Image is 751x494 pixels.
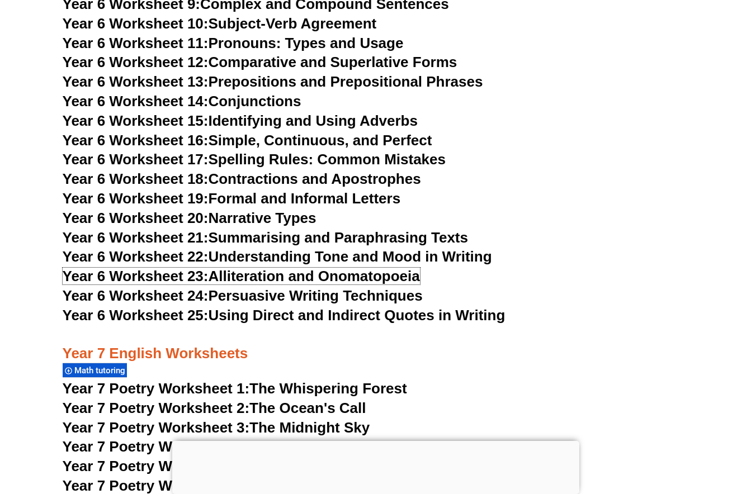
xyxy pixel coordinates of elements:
a: Year 6 Worksheet 11:Pronouns: Types and Usage [63,35,404,51]
span: Year 7 Poetry Worksheet 4: [63,438,250,455]
a: Year 7 Poetry Worksheet 1:The Whispering Forest [63,380,407,397]
span: Year 6 Worksheet 16: [63,132,209,149]
span: Year 6 Worksheet 24: [63,287,209,304]
span: Year 6 Worksheet 10: [63,15,209,32]
span: Year 6 Worksheet 17: [63,151,209,168]
span: Year 6 Worksheet 22: [63,248,209,265]
a: Year 6 Worksheet 23:Alliteration and Onomatopoeia [63,268,420,284]
a: Year 6 Worksheet 22:Understanding Tone and Mood in Writing [63,248,492,265]
span: Year 6 Worksheet 12: [63,54,209,70]
span: Year 6 Worksheet 19: [63,190,209,207]
span: Year 6 Worksheet 23: [63,268,209,284]
div: Math tutoring [63,363,127,378]
a: Year 7 Poetry Worksheet 5:The River's Journey [63,458,388,474]
span: Year 6 Worksheet 21: [63,229,209,246]
a: Year 6 Worksheet 21:Summarising and Paraphrasing Texts [63,229,468,246]
a: Year 6 Worksheet 20:Narrative Types [63,210,317,226]
a: Year 7 Poetry Worksheet 6:The Secret Garden [63,477,379,494]
span: Year 6 Worksheet 13: [63,73,209,90]
a: Year 6 Worksheet 25:Using Direct and Indirect Quotes in Writing [63,307,506,324]
span: Math tutoring [74,365,129,376]
a: Year 6 Worksheet 16:Simple, Continuous, and Perfect [63,132,432,149]
a: Year 6 Worksheet 10:Subject-Verb Agreement [63,15,377,32]
a: Year 6 Worksheet 13:Prepositions and Prepositional Phrases [63,73,483,90]
a: Year 6 Worksheet 17:Spelling Rules: Common Mistakes [63,151,446,168]
a: Year 6 Worksheet 14:Conjunctions [63,93,301,110]
a: Year 7 Poetry Worksheet 3:The Midnight Sky [63,419,370,436]
iframe: Chat Widget [559,368,751,494]
a: Year 7 Poetry Worksheet 4:Autumn Leaves [63,438,358,455]
span: Year 7 Poetry Worksheet 5: [63,458,250,474]
a: Year 6 Worksheet 24:Persuasive Writing Techniques [63,287,423,304]
span: Year 7 Poetry Worksheet 3: [63,419,250,436]
h3: Year 7 English Worksheets [63,326,689,364]
a: Year 6 Worksheet 15:Identifying and Using Adverbs [63,112,418,129]
span: Year 6 Worksheet 20: [63,210,209,226]
span: Year 6 Worksheet 15: [63,112,209,129]
a: Year 7 Poetry Worksheet 2:The Ocean's Call [63,400,366,416]
span: Year 7 Poetry Worksheet 1: [63,380,250,397]
span: Year 7 Poetry Worksheet 2: [63,400,250,416]
span: Year 6 Worksheet 14: [63,93,209,110]
a: Year 6 Worksheet 12:Comparative and Superlative Forms [63,54,457,70]
span: Year 6 Worksheet 18: [63,170,209,187]
a: Year 6 Worksheet 19:Formal and Informal Letters [63,190,401,207]
a: Year 6 Worksheet 18:Contractions and Apostrophes [63,170,421,187]
span: Year 6 Worksheet 11: [63,35,209,51]
span: Year 7 Poetry Worksheet 6: [63,477,250,494]
iframe: Advertisement [172,441,579,491]
span: Year 6 Worksheet 25: [63,307,209,324]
